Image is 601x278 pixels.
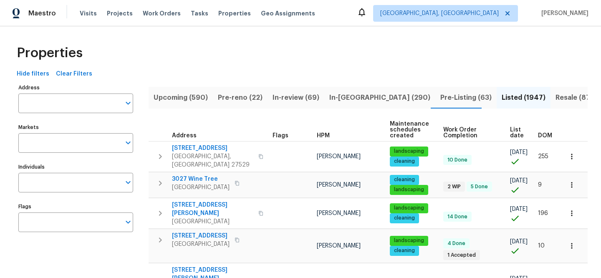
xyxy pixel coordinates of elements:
[172,201,253,217] span: [STREET_ADDRESS][PERSON_NAME]
[172,152,253,169] span: [GEOGRAPHIC_DATA], [GEOGRAPHIC_DATA] 27529
[218,92,263,104] span: Pre-reno (22)
[444,252,479,259] span: 1 Accepted
[53,66,96,82] button: Clear Filters
[154,92,208,104] span: Upcoming (590)
[80,9,97,18] span: Visits
[538,133,552,139] span: DOM
[18,204,133,209] label: Flags
[172,183,230,192] span: [GEOGRAPHIC_DATA]
[444,213,471,220] span: 14 Done
[261,9,315,18] span: Geo Assignments
[18,125,133,130] label: Markets
[391,247,418,254] span: cleaning
[538,154,548,159] span: 255
[273,92,319,104] span: In-review (69)
[444,157,471,164] span: 10 Done
[444,183,464,190] span: 2 WIP
[18,164,133,169] label: Individuals
[172,240,230,248] span: [GEOGRAPHIC_DATA]
[510,239,528,245] span: [DATE]
[172,133,197,139] span: Address
[538,210,548,216] span: 196
[467,183,491,190] span: 5 Done
[510,127,524,139] span: List date
[440,92,492,104] span: Pre-Listing (63)
[502,92,545,104] span: Listed (1947)
[391,237,427,244] span: landscaping
[391,186,427,193] span: landscaping
[317,154,361,159] span: [PERSON_NAME]
[18,85,133,90] label: Address
[17,69,49,79] span: Hide filters
[538,182,542,188] span: 9
[56,69,92,79] span: Clear Filters
[172,144,253,152] span: [STREET_ADDRESS]
[317,133,330,139] span: HPM
[191,10,208,16] span: Tasks
[28,9,56,18] span: Maestro
[329,92,430,104] span: In-[GEOGRAPHIC_DATA] (290)
[273,133,288,139] span: Flags
[443,127,496,139] span: Work Order Completion
[13,66,53,82] button: Hide filters
[556,92,597,104] span: Resale (879)
[510,178,528,184] span: [DATE]
[218,9,251,18] span: Properties
[317,243,361,249] span: [PERSON_NAME]
[538,243,545,249] span: 10
[317,210,361,216] span: [PERSON_NAME]
[391,148,427,155] span: landscaping
[107,9,133,18] span: Projects
[538,9,588,18] span: [PERSON_NAME]
[390,121,429,139] span: Maintenance schedules created
[391,176,418,183] span: cleaning
[17,49,83,57] span: Properties
[391,205,427,212] span: landscaping
[143,9,181,18] span: Work Orders
[444,240,469,247] span: 4 Done
[380,9,499,18] span: [GEOGRAPHIC_DATA], [GEOGRAPHIC_DATA]
[510,206,528,212] span: [DATE]
[391,215,418,222] span: cleaning
[122,177,134,188] button: Open
[122,97,134,109] button: Open
[122,216,134,228] button: Open
[510,149,528,155] span: [DATE]
[391,158,418,165] span: cleaning
[172,217,253,226] span: [GEOGRAPHIC_DATA]
[172,175,230,183] span: 3027 Wine Tree
[172,232,230,240] span: [STREET_ADDRESS]
[317,182,361,188] span: [PERSON_NAME]
[122,137,134,149] button: Open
